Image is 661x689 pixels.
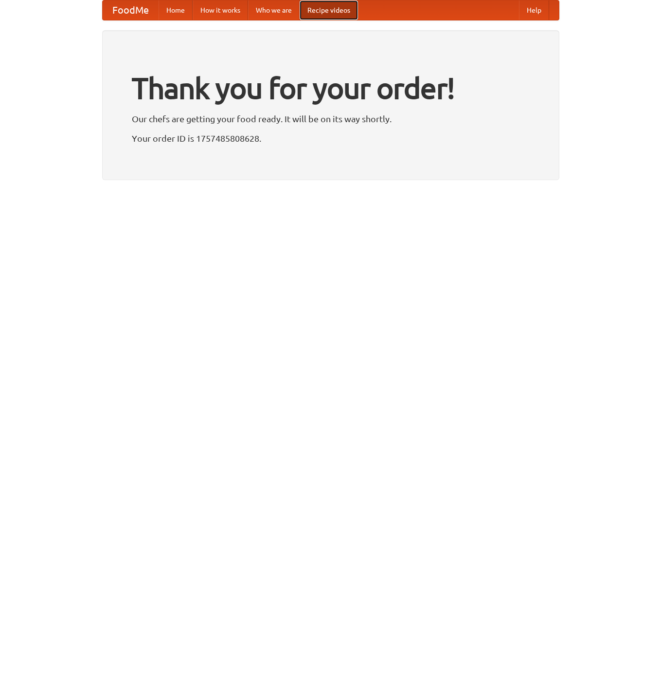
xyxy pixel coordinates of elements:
[132,131,530,146] p: Your order ID is 1757485808628.
[248,0,300,20] a: Who we are
[519,0,549,20] a: Help
[193,0,248,20] a: How it works
[300,0,358,20] a: Recipe videos
[132,65,530,112] h1: Thank you for your order!
[103,0,159,20] a: FoodMe
[132,112,530,126] p: Our chefs are getting your food ready. It will be on its way shortly.
[159,0,193,20] a: Home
